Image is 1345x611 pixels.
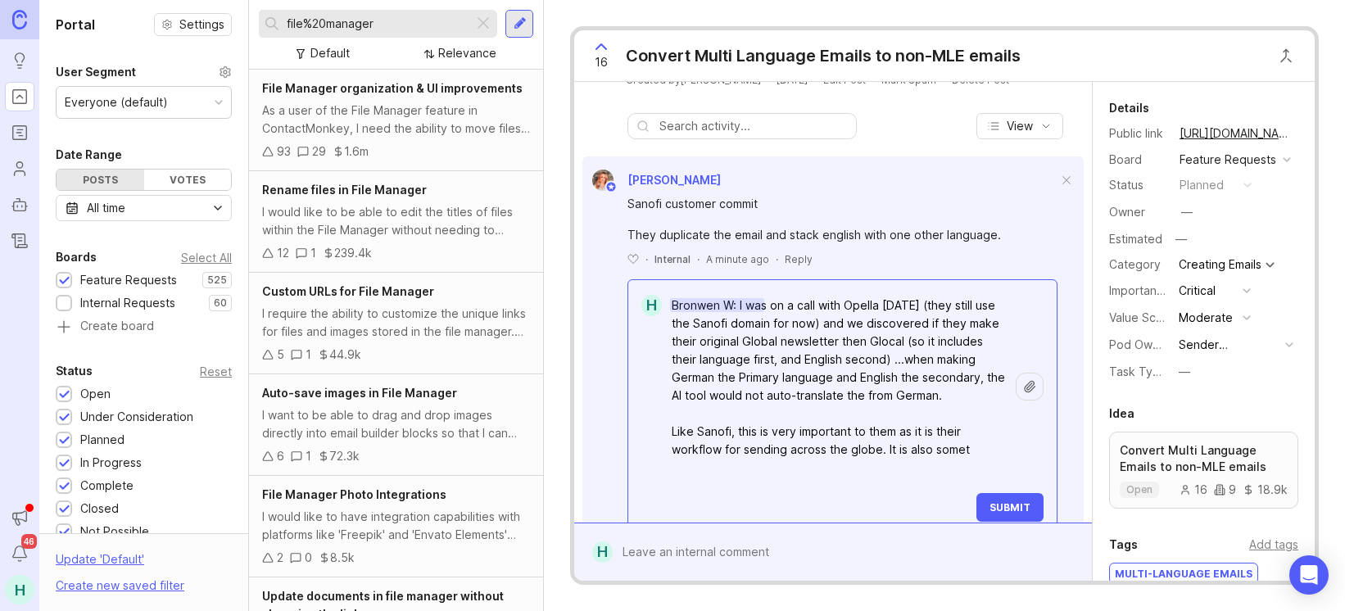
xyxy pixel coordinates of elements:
div: I want to be able to drag and drop images directly into email builder blocks so that I can save t... [262,406,530,442]
div: They duplicate the email and stack english with one other language. [627,226,1057,244]
button: Notifications [5,539,34,568]
div: · [697,252,700,266]
span: Rename files in File Manager [262,183,427,197]
div: I would like to be able to edit the titles of files within the File Manager without needing to de... [262,203,530,239]
span: A minute ago [706,252,769,266]
a: Changelog [5,226,34,256]
div: 239.4k [334,244,372,262]
p: Convert Multi Language Emails to non-MLE emails [1120,442,1288,475]
div: 8.5k [330,549,355,567]
div: 9 [1214,484,1236,496]
div: 5 [277,346,284,364]
span: Submit [990,501,1030,514]
span: Settings [179,16,224,33]
div: Votes [144,170,232,190]
span: [PERSON_NAME] [627,173,721,187]
div: · [776,252,778,266]
div: Internal [654,252,691,266]
div: Feature Requests [80,271,177,289]
div: Update ' Default ' [56,550,144,577]
div: Sanofi customer commit [627,195,1057,213]
div: H [641,295,662,316]
img: Canny Home [12,10,27,29]
div: Multi-language emails [1110,563,1257,583]
div: Closed [80,500,119,518]
a: Users [5,154,34,183]
div: Relevance [438,44,496,62]
span: 46 [21,534,37,549]
div: Public link [1109,124,1166,143]
span: 16 [595,53,608,71]
div: 72.3k [329,447,360,465]
img: Bronwen W [587,170,619,191]
div: Create new saved filter [56,577,184,595]
div: Tags [1109,535,1138,554]
div: planned [1180,176,1224,194]
div: Idea [1109,404,1134,423]
div: 16 [1180,484,1207,496]
div: Status [1109,176,1166,194]
svg: toggle icon [205,201,231,215]
a: Bronwen W[PERSON_NAME] [582,170,721,191]
a: Roadmaps [5,118,34,147]
p: open [1126,483,1153,496]
div: H [592,541,613,563]
div: 6 [277,447,284,465]
button: Announcements [5,503,34,532]
button: Close button [1270,39,1302,72]
div: Select All [181,253,232,262]
div: 12 [277,244,289,262]
a: Settings [154,13,232,36]
div: 29 [312,143,326,161]
a: Ideas [5,46,34,75]
div: Not Possible [80,523,149,541]
input: Search activity... [659,117,848,135]
div: 2 [277,549,283,567]
label: Value Scale [1109,310,1172,324]
div: Planned [80,431,125,449]
div: 44.9k [329,346,361,364]
p: 525 [207,274,227,287]
div: Boards [56,247,97,267]
div: As a user of the File Manager feature in ContactMonkey, I need the ability to move files into fol... [262,102,530,138]
div: Owner [1109,203,1166,221]
label: Importance [1109,283,1171,297]
a: Custom URLs for File ManagerI require the ability to customize the unique links for files and ima... [249,273,543,374]
a: Create board [56,320,232,335]
div: Posts [57,170,144,190]
div: 93 [277,143,291,161]
div: Open Intercom Messenger [1289,555,1329,595]
div: Add tags [1249,536,1298,554]
input: Search... [287,15,467,33]
div: I require the ability to customize the unique links for files and images stored in the file manag... [262,305,530,341]
span: File Manager organization & UI improvements [262,81,523,95]
div: Critical [1179,282,1216,300]
a: Rename files in File ManagerI would like to be able to edit the titles of files within the File M... [249,171,543,273]
div: 18.9k [1243,484,1288,496]
button: H [5,575,34,604]
div: I would like to have integration capabilities with platforms like 'Freepik' and 'Envato Elements'... [262,508,530,544]
div: Sender Experience [1179,336,1279,354]
span: Custom URLs for File Manager [262,284,434,298]
div: In Progress [80,454,142,472]
a: File Manager organization & UI improvementsAs a user of the File Manager feature in ContactMonkey... [249,70,543,171]
div: Feature Requests [1180,151,1276,169]
div: Category [1109,256,1166,274]
h1: Portal [56,15,95,34]
div: Default [310,44,350,62]
div: Under Consideration [80,408,193,426]
span: Auto-save images in File Manager [262,386,457,400]
div: Open [80,385,111,403]
div: Reply [785,252,813,266]
div: Moderate [1179,309,1233,327]
div: All time [87,199,125,217]
label: Task Type [1109,364,1167,378]
button: Submit [976,493,1044,522]
div: Status [56,361,93,381]
label: Pod Ownership [1109,337,1193,351]
a: Auto-save images in File ManagerI want to be able to drag and drop images directly into email bui... [249,374,543,476]
div: Complete [80,477,134,495]
div: 0 [305,549,312,567]
div: Estimated [1109,233,1162,245]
